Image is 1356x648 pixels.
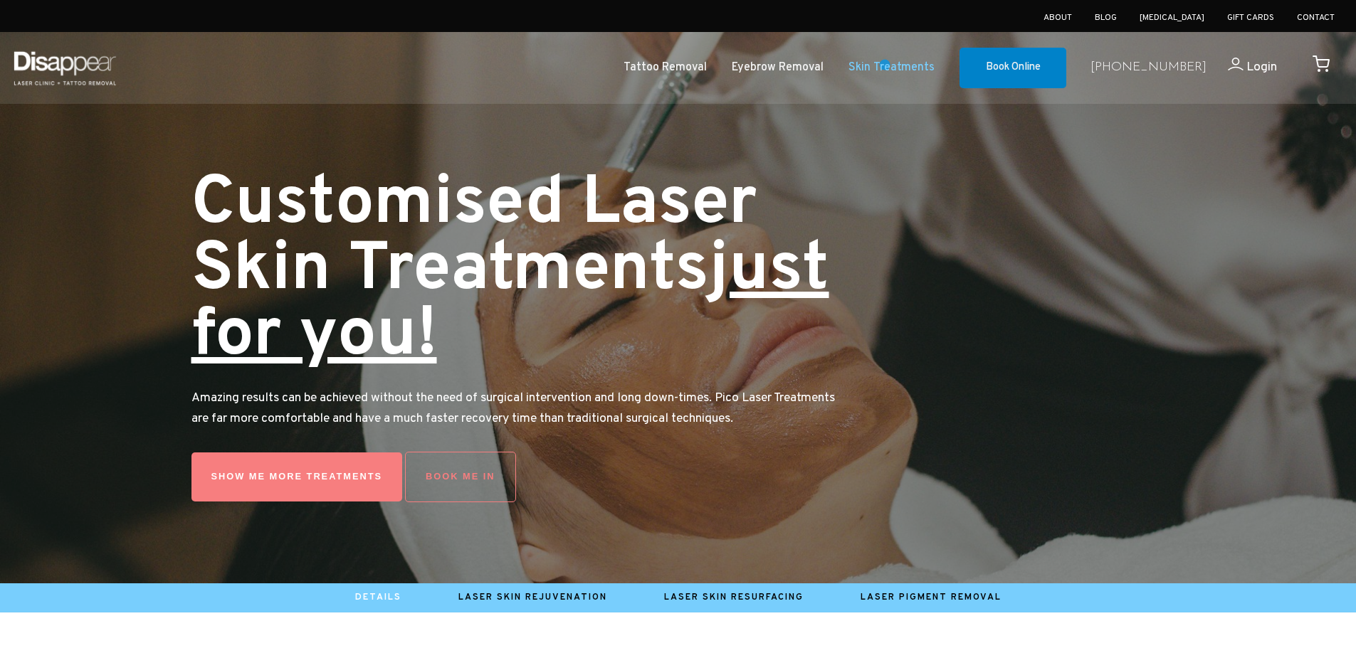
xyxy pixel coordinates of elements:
[960,48,1066,89] a: Book Online
[1140,12,1204,23] a: [MEDICAL_DATA]
[11,43,119,93] img: Disappear - Laser Clinic and Tattoo Removal Services in Sydney, Australia
[664,592,804,603] a: Laser Skin Resurfacing
[191,452,403,501] a: SHOW ME MORE Treatments
[1207,58,1277,78] a: Login
[191,228,829,381] strong: just for you!
[191,388,837,430] p: Amazing results can be achieved without the need of surgical intervention and long down-times. Pi...
[191,172,837,370] h1: Customised Laser Skin Treatments
[1246,59,1277,75] span: Login
[355,592,401,603] a: Details
[405,452,516,502] a: Book me in
[1227,12,1274,23] a: Gift Cards
[848,58,935,78] a: Skin Treatments
[624,58,707,78] a: Tattoo Removal
[458,592,607,603] a: Laser Skin Rejuvenation
[1095,12,1117,23] a: Blog
[732,58,824,78] a: Eyebrow Removal
[1297,12,1335,23] a: Contact
[1044,12,1072,23] a: About
[861,592,1002,603] a: Laser Pigment Removal
[1090,58,1207,78] a: [PHONE_NUMBER]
